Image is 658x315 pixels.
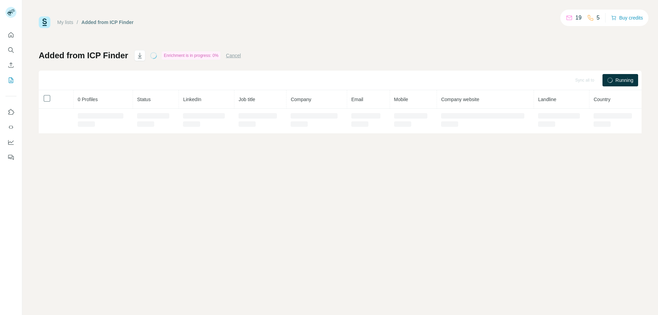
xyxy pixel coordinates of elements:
[39,16,50,28] img: Surfe Logo
[5,106,16,118] button: Use Surfe on LinkedIn
[538,97,556,102] span: Landline
[5,136,16,148] button: Dashboard
[611,13,643,23] button: Buy credits
[351,97,363,102] span: Email
[291,97,311,102] span: Company
[77,19,78,26] li: /
[5,44,16,56] button: Search
[226,52,241,59] button: Cancel
[78,97,98,102] span: 0 Profiles
[5,59,16,71] button: Enrich CSV
[239,97,255,102] span: Job title
[183,97,201,102] span: LinkedIn
[575,14,582,22] p: 19
[394,97,408,102] span: Mobile
[5,121,16,133] button: Use Surfe API
[5,29,16,41] button: Quick start
[597,14,600,22] p: 5
[137,97,151,102] span: Status
[5,74,16,86] button: My lists
[616,77,633,84] span: Running
[39,50,128,61] h1: Added from ICP Finder
[57,20,73,25] a: My lists
[441,97,479,102] span: Company website
[594,97,610,102] span: Country
[5,151,16,163] button: Feedback
[162,51,220,60] div: Enrichment is in progress: 0%
[82,19,134,26] div: Added from ICP Finder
